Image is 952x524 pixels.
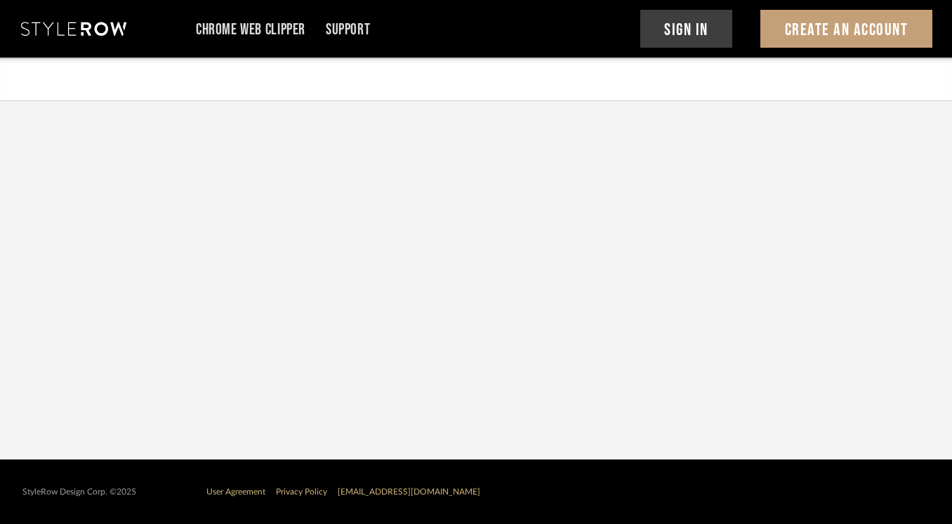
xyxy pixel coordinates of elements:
a: User Agreement [206,488,265,496]
a: Chrome Web Clipper [196,24,305,36]
a: [EMAIL_ADDRESS][DOMAIN_NAME] [338,488,480,496]
button: Sign In [640,10,733,48]
button: Create An Account [760,10,932,48]
a: Support [326,24,370,36]
div: StyleRow Design Corp. ©2025 [22,487,136,497]
a: Privacy Policy [276,488,327,496]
